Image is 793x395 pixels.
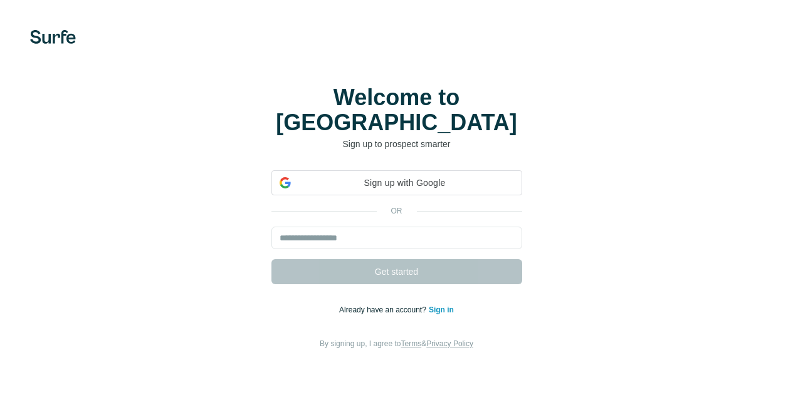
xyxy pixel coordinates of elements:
span: By signing up, I agree to & [320,339,473,348]
iframe: Sign in with Google Button [265,194,528,222]
a: Terms [401,339,422,348]
a: Sign in [429,305,454,314]
div: Sign up with Google [271,170,522,195]
a: Privacy Policy [426,339,473,348]
h1: Welcome to [GEOGRAPHIC_DATA] [271,85,522,135]
p: Sign up to prospect smarter [271,138,522,150]
span: Already have an account? [339,305,429,314]
span: Sign up with Google [296,177,514,190]
img: Surfe's logo [30,30,76,44]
